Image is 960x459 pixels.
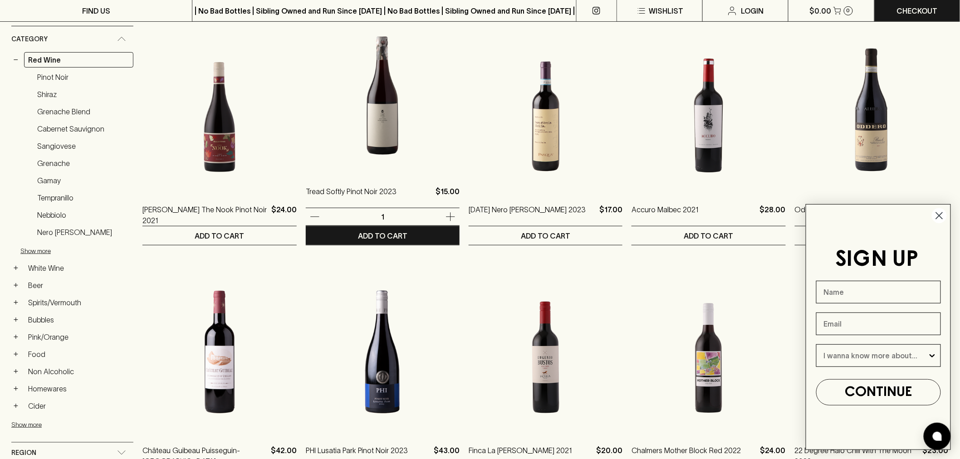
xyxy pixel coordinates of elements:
a: Homewares [24,381,133,396]
p: 0 [847,8,850,13]
button: ADD TO CART [142,226,296,245]
input: Name [816,281,941,303]
a: Pinot Noir [33,69,133,85]
a: Spirits/Vermouth [24,295,133,310]
img: Finca La Celia Eugenio Bustos Malbec 2021 [469,273,622,431]
p: ADD TO CART [358,230,407,241]
a: Food [24,347,133,362]
img: Tread Softly Pinot Noir 2023 [306,14,460,172]
span: SIGN UP [836,249,919,270]
a: Red Wine [24,52,133,68]
a: Bubbles [24,312,133,327]
a: Gamay [33,173,133,188]
button: + [11,401,20,410]
p: ADD TO CART [684,230,734,241]
img: bubble-icon [933,432,942,441]
img: Pasqua Nero d'Avola 2023 [469,32,622,190]
span: Category [11,34,48,45]
p: $0.00 [810,5,832,16]
p: Checkout [897,5,938,16]
a: Oddero Barolo Classico 2017 [795,204,892,226]
button: ADD TO CART [632,226,785,245]
button: + [11,367,20,376]
p: Login [741,5,764,16]
p: ADD TO CART [195,230,245,241]
a: Grenache [33,156,133,171]
button: + [11,350,20,359]
div: FLYOUT Form [797,195,960,459]
a: Sangiovese [33,138,133,154]
img: Chalmers Mother Block Red 2022 [632,273,785,431]
p: Wishlist [649,5,683,16]
a: Cider [24,398,133,414]
button: Show more [11,415,130,434]
img: Château Guibeau Puisseguin-Saint-Émilion Bordeaux 2020 [142,273,296,431]
a: White Wine [24,260,133,276]
a: Cabernet Sauvignon [33,121,133,137]
p: $17.00 [599,204,622,226]
p: ADD TO CART [521,230,570,241]
a: Non Alcoholic [24,364,133,379]
img: 22 Degree Halo Chill With The Moon 2022 [795,273,949,431]
p: 1 [372,212,393,222]
input: I wanna know more about... [824,345,928,366]
p: $15.00 [436,186,460,208]
button: + [11,298,20,307]
span: Region [11,447,36,459]
button: + [11,281,20,290]
a: Beer [24,278,133,293]
img: Buller The Nook Pinot Noir 2021 [142,32,296,190]
button: + [11,332,20,342]
button: CONTINUE [816,379,941,405]
a: Grenache Blend [33,104,133,119]
p: $24.00 [271,204,297,226]
a: [DATE] Nero [PERSON_NAME] 2023 [469,204,586,226]
button: ADD TO CART [306,226,460,245]
button: + [11,264,20,273]
a: Tempranillo [33,190,133,205]
p: $28.00 [760,204,786,226]
a: Accuro Malbec 2021 [632,204,699,226]
button: + [11,315,20,324]
button: + [11,384,20,393]
p: FIND US [82,5,110,16]
button: Close dialog [931,208,947,224]
button: − [11,55,20,64]
button: ADD TO CART [795,226,949,245]
img: PHI Lusatia Park Pinot Noir 2023 [306,273,460,431]
a: Pink/Orange [24,329,133,345]
img: Oddero Barolo Classico 2017 [795,32,949,190]
button: Show more [20,242,139,260]
a: Shiraz [33,87,133,102]
div: Category [11,26,133,52]
input: Email [816,313,941,335]
button: ADD TO CART [469,226,622,245]
img: Accuro Malbec 2021 [632,32,785,190]
a: Tread Softly Pinot Noir 2023 [306,186,397,208]
button: Show Options [928,345,937,366]
a: [PERSON_NAME] The Nook Pinot Noir 2021 [142,204,267,226]
a: Nebbiolo [33,207,133,223]
a: Nero [PERSON_NAME] [33,225,133,240]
